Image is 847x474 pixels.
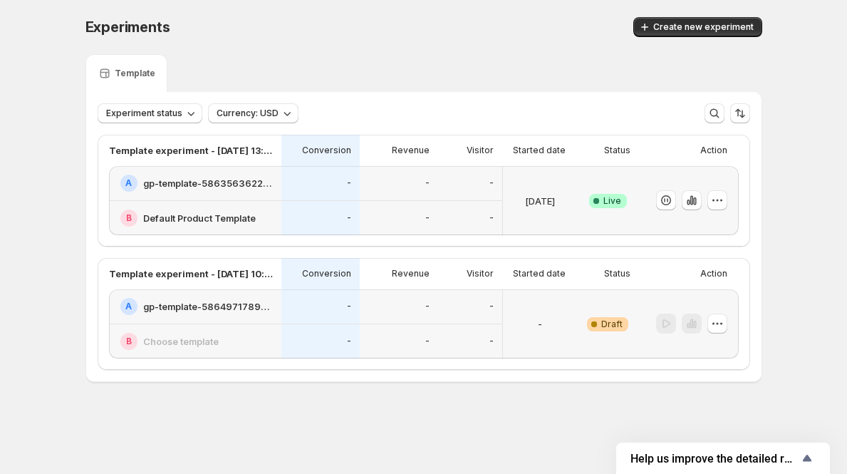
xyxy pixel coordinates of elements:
[143,176,273,190] h2: gp-template-586356362204676811
[604,268,630,279] p: Status
[700,268,727,279] p: Action
[425,336,430,347] p: -
[653,21,754,33] span: Create new experiment
[106,108,182,119] span: Experiment status
[513,268,566,279] p: Started date
[538,317,542,331] p: -
[347,301,351,312] p: -
[126,336,132,347] h2: B
[126,212,132,224] h2: B
[109,143,273,158] p: Template experiment - [DATE] 13:05:34
[85,19,170,36] span: Experiments
[302,145,351,156] p: Conversion
[125,301,132,312] h2: A
[217,108,279,119] span: Currency: USD
[143,211,256,225] h2: Default Product Template
[208,103,298,123] button: Currency: USD
[425,212,430,224] p: -
[730,103,750,123] button: Sort the results
[425,177,430,189] p: -
[467,145,494,156] p: Visitor
[302,268,351,279] p: Conversion
[115,68,155,79] p: Template
[603,195,621,207] span: Live
[489,212,494,224] p: -
[525,194,555,208] p: [DATE]
[347,336,351,347] p: -
[489,336,494,347] p: -
[489,301,494,312] p: -
[700,145,727,156] p: Action
[630,452,799,465] span: Help us improve the detailed report for A/B campaigns
[347,212,351,224] p: -
[143,334,219,349] h2: Choose template
[489,177,494,189] p: -
[125,177,132,189] h2: A
[109,267,273,281] p: Template experiment - [DATE] 10:19:45
[392,268,430,279] p: Revenue
[143,299,273,314] h2: gp-template-586497178982155037
[98,103,202,123] button: Experiment status
[630,450,816,467] button: Show survey - Help us improve the detailed report for A/B campaigns
[513,145,566,156] p: Started date
[425,301,430,312] p: -
[633,17,762,37] button: Create new experiment
[601,319,623,330] span: Draft
[604,145,630,156] p: Status
[392,145,430,156] p: Revenue
[347,177,351,189] p: -
[467,268,494,279] p: Visitor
